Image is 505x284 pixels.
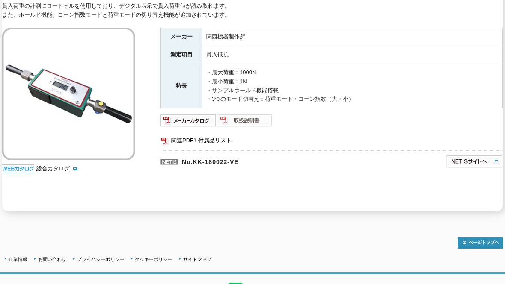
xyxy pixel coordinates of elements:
img: トップページへ [458,237,503,249]
a: クッキーポリシー [135,257,172,262]
a: サイトマップ [183,257,211,262]
img: NETISサイトへ [446,155,503,168]
div: 貫入荷重の計測にロードセルを使用しており、デジタル表示で貫入荷重値が読み取れます。 また、ホールド機能、コーン指数モードと荷重モードの切り替え機能が追加されています。 [2,2,503,20]
a: プライバシーポリシー [77,257,124,262]
td: ・最大荷重：1000N ・最小荷重：1N ・サンプルホールド機能搭載 ・3つのモード切替え：荷重モード・コーン指数（大・小） [202,64,503,108]
a: メーカーカタログ [160,119,217,126]
img: webカタログ [2,164,34,173]
th: メーカー [161,28,202,46]
a: 取扱説明書 [217,119,273,126]
a: 総合カタログ [36,165,78,172]
a: 企業情報 [9,257,27,262]
th: 特長 [161,64,202,108]
td: 関西機器製作所 [202,28,503,46]
img: デジタルコーンペネトロメーターα KS-228 [2,28,135,160]
td: 貫入抵抗 [202,46,503,64]
a: お問い合わせ [38,257,66,262]
th: 測定項目 [161,46,202,64]
a: 関連PDF1 付属品リスト [160,135,503,146]
img: 取扱説明書 [217,114,273,127]
p: No.KK-180022-VE [160,150,363,171]
img: メーカーカタログ [160,114,217,127]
